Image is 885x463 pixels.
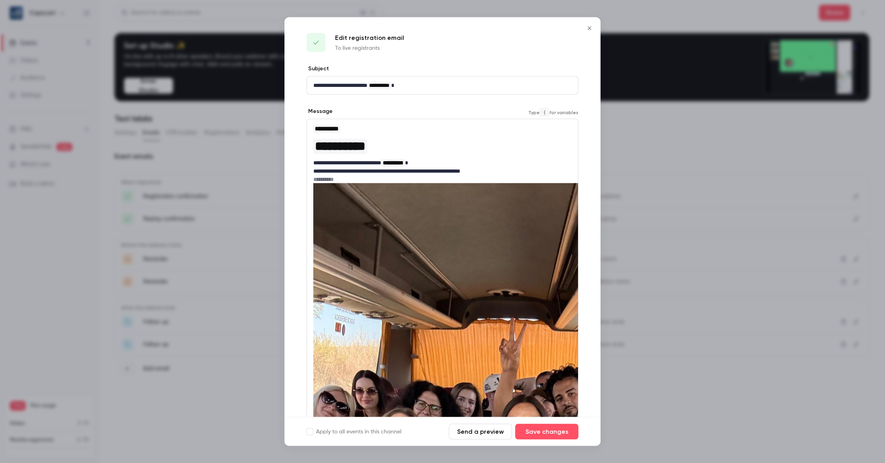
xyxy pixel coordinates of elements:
[528,107,578,117] span: Type for variables
[307,65,329,73] label: Subject
[335,44,404,52] p: To live registrants
[540,107,549,117] code: {
[335,33,404,43] p: Edit registration email
[307,77,578,94] div: editor
[449,424,512,440] button: Send a preview
[307,428,401,436] label: Apply to all events in this channel
[515,424,578,440] button: Save changes
[307,107,333,115] label: Message
[582,21,597,36] button: Close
